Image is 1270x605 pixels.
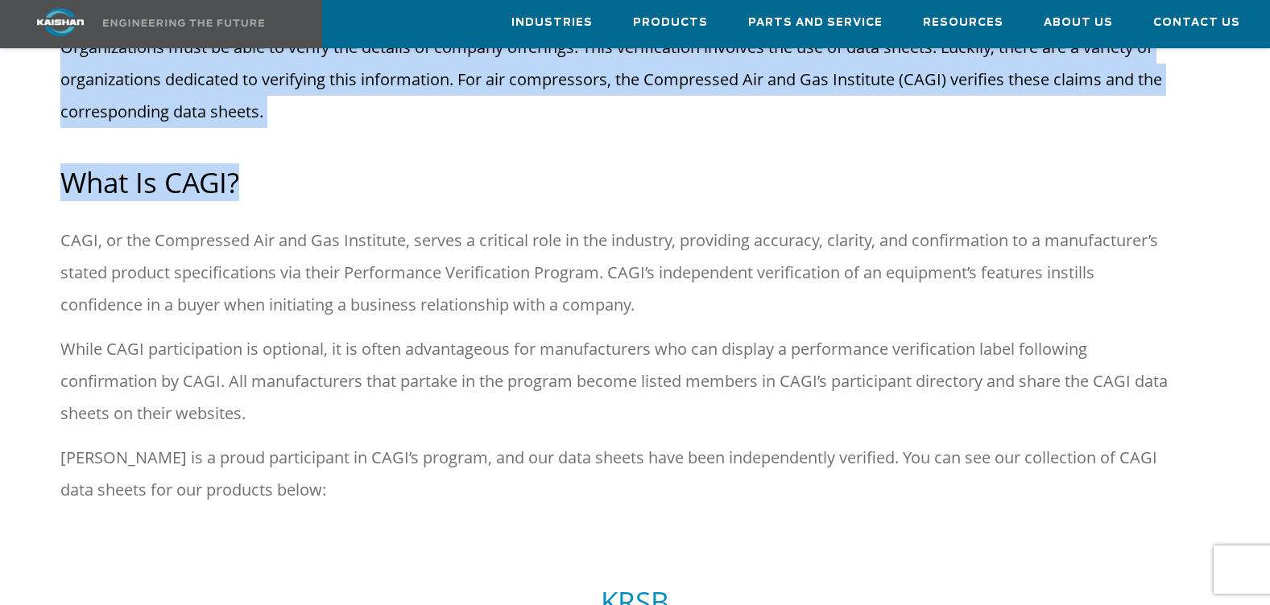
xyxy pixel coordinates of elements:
[633,1,708,44] a: Products
[60,442,1181,506] p: [PERSON_NAME] is a proud participant in CAGI’s program, and our data sheets have been independent...
[60,164,1210,200] h5: What Is CAGI?
[511,14,593,32] span: Industries
[60,31,1181,128] p: Organizations must be able to verify the details of company offerings. This verification involves...
[748,14,883,32] span: Parts and Service
[60,333,1181,430] p: While CAGI participation is optional, it is often advantageous for manufacturers who can display ...
[511,1,593,44] a: Industries
[1044,1,1113,44] a: About Us
[1153,14,1240,32] span: Contact Us
[1044,14,1113,32] span: About Us
[1153,1,1240,44] a: Contact Us
[748,1,883,44] a: Parts and Service
[633,14,708,32] span: Products
[60,224,1181,321] p: CAGI, or the Compressed Air and Gas Institute, serves a critical role in the industry, providing ...
[923,14,1003,32] span: Resources
[103,19,264,27] img: Engineering the future
[923,1,1003,44] a: Resources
